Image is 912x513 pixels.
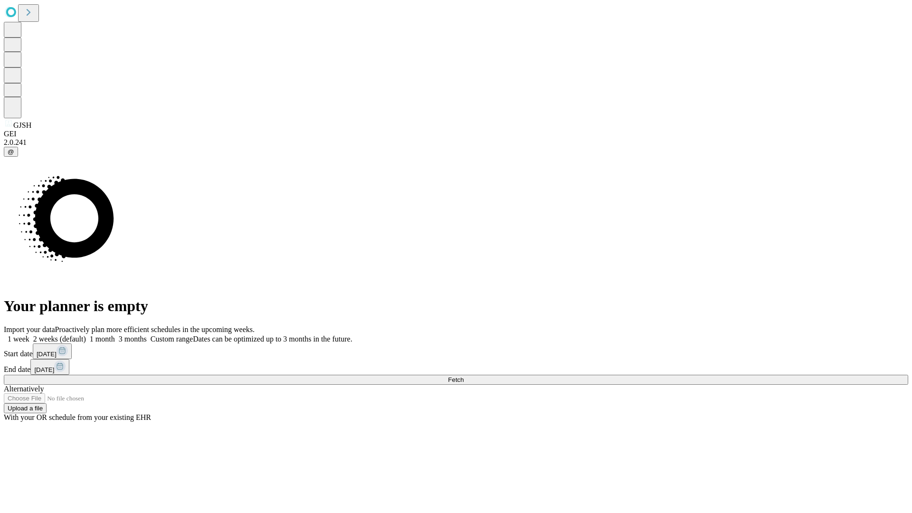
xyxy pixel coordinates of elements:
span: 1 month [90,335,115,343]
div: 2.0.241 [4,138,908,147]
div: GEI [4,130,908,138]
span: Proactively plan more efficient schedules in the upcoming weeks. [55,325,255,333]
span: 3 months [119,335,147,343]
span: [DATE] [37,351,57,358]
button: Upload a file [4,403,47,413]
button: [DATE] [33,343,72,359]
span: With your OR schedule from your existing EHR [4,413,151,421]
span: 2 weeks (default) [33,335,86,343]
span: Custom range [151,335,193,343]
span: GJSH [13,121,31,129]
div: End date [4,359,908,375]
h1: Your planner is empty [4,297,908,315]
span: Fetch [448,376,464,383]
div: Start date [4,343,908,359]
button: Fetch [4,375,908,385]
span: Alternatively [4,385,44,393]
button: [DATE] [30,359,69,375]
span: Import your data [4,325,55,333]
span: @ [8,148,14,155]
button: @ [4,147,18,157]
span: 1 week [8,335,29,343]
span: Dates can be optimized up to 3 months in the future. [193,335,352,343]
span: [DATE] [34,366,54,373]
